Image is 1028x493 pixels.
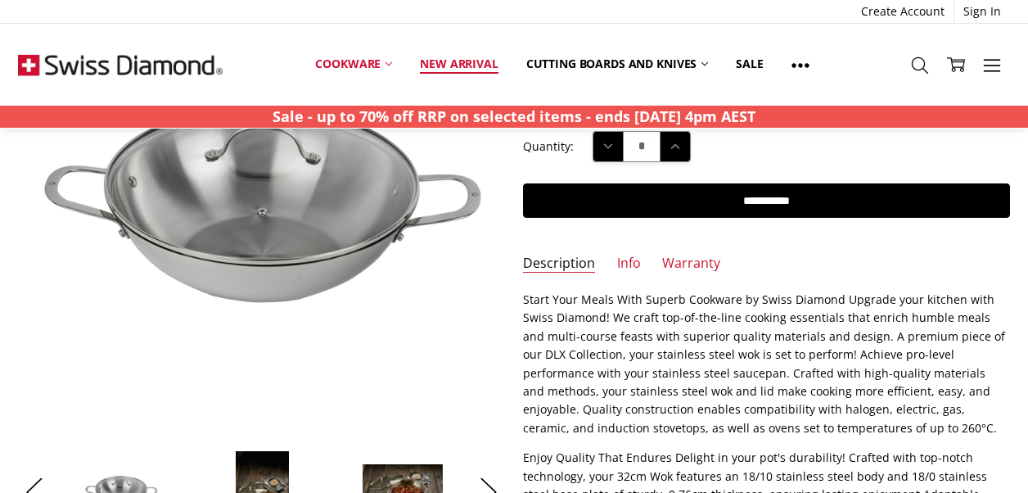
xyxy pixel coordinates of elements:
label: Quantity: [523,138,574,156]
strong: Sale - up to 70% off RRP on selected items - ends [DATE] 4pm AEST [273,106,755,126]
a: Cutting boards and knives [512,46,723,82]
a: New arrival [406,46,512,82]
a: Warranty [662,255,720,274]
p: Start Your Meals With Superb Cookware by Swiss Diamond Upgrade your kitchen with Swiss Diamond! W... [523,291,1009,437]
a: Sale [722,46,777,82]
a: Info [617,255,641,274]
a: Cookware [301,46,406,82]
a: Show All [778,46,823,83]
img: Free Shipping On Every Order [18,24,223,106]
a: Description [523,255,595,274]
